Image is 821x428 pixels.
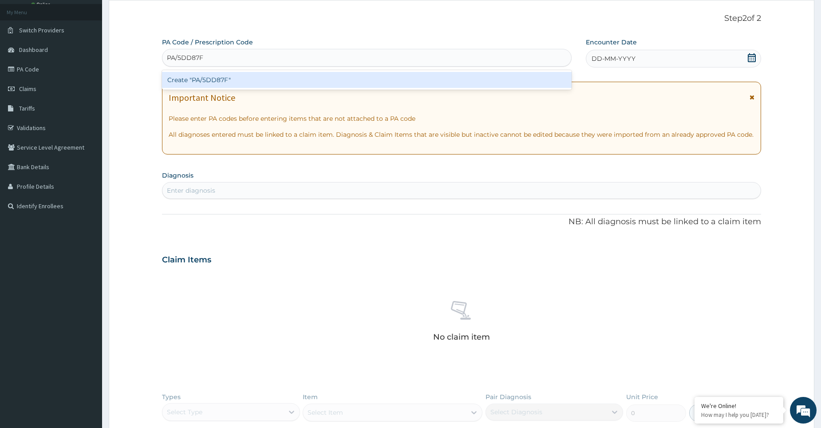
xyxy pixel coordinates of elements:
[433,333,490,341] p: No claim item
[46,50,149,61] div: Chat with us now
[162,14,761,24] p: Step 2 of 2
[162,216,761,228] p: NB: All diagnosis must be linked to a claim item
[19,104,35,112] span: Tariffs
[167,186,215,195] div: Enter diagnosis
[701,411,777,419] p: How may I help you today?
[592,54,635,63] span: DD-MM-YYYY
[162,72,571,88] div: Create "PA/5DD87F"
[162,38,253,47] label: PA Code / Prescription Code
[169,130,754,139] p: All diagnoses entered must be linked to a claim item. Diagnosis & Claim Items that are visible bu...
[162,255,211,265] h3: Claim Items
[146,4,167,26] div: Minimize live chat window
[169,93,235,103] h1: Important Notice
[162,171,193,180] label: Diagnosis
[169,114,754,123] p: Please enter PA codes before entering items that are not attached to a PA code
[19,46,48,54] span: Dashboard
[586,38,637,47] label: Encounter Date
[16,44,36,67] img: d_794563401_company_1708531726252_794563401
[51,112,122,202] span: We're online!
[701,402,777,410] div: We're Online!
[19,85,36,93] span: Claims
[4,242,169,273] textarea: Type your message and hit 'Enter'
[31,1,52,8] a: Online
[19,26,64,34] span: Switch Providers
